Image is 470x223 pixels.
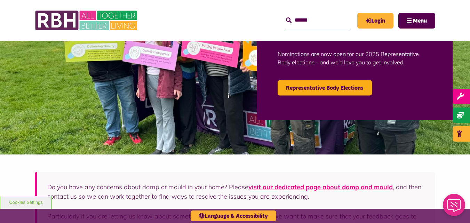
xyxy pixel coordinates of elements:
[35,7,139,34] img: RBH
[286,13,350,28] input: Search
[191,210,276,221] button: Language & Accessibility
[278,39,432,77] p: Nominations are now open for our 2025 Representative Body elections - and we'd love you to get in...
[47,182,425,201] p: Do you have any concerns about damp or mould in your home? Please , and then contact us so we can...
[439,192,470,223] iframe: Netcall Web Assistant for live chat
[248,183,393,191] a: visit our dedicated page about damp and mould
[357,13,393,29] a: MyRBH
[278,80,372,95] a: Representative Body Elections
[413,18,427,24] span: Menu
[398,13,435,29] button: Navigation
